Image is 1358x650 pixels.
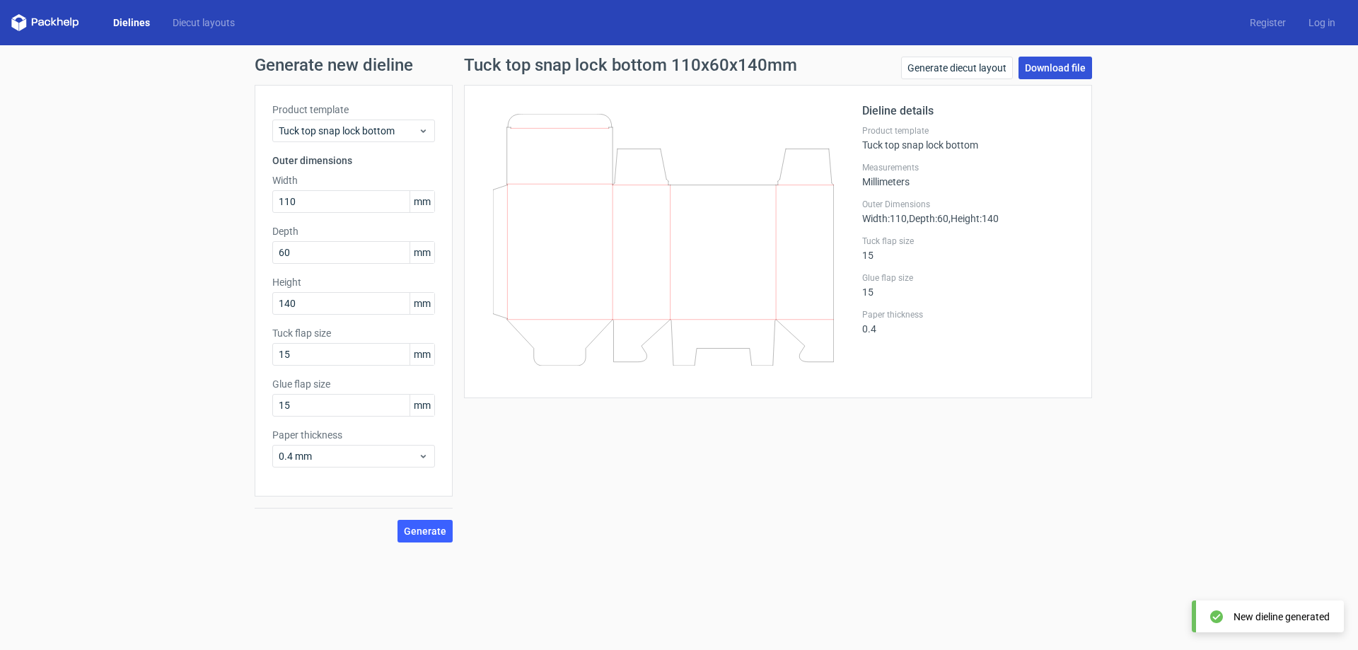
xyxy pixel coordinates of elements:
span: mm [410,344,434,365]
label: Glue flap size [862,272,1074,284]
span: , Height : 140 [948,213,999,224]
div: 15 [862,236,1074,261]
h3: Outer dimensions [272,153,435,168]
button: Generate [397,520,453,542]
h2: Dieline details [862,103,1074,120]
div: New dieline generated [1234,610,1330,624]
span: Generate [404,526,446,536]
span: mm [410,242,434,263]
label: Width [272,173,435,187]
label: Paper thickness [272,428,435,442]
label: Tuck flap size [272,326,435,340]
div: 0.4 [862,309,1074,335]
label: Paper thickness [862,309,1074,320]
span: Tuck top snap lock bottom [279,124,418,138]
label: Outer Dimensions [862,199,1074,210]
span: mm [410,293,434,314]
a: Register [1238,16,1297,30]
label: Measurements [862,162,1074,173]
span: , Depth : 60 [907,213,948,224]
h1: Tuck top snap lock bottom 110x60x140mm [464,57,797,74]
span: 0.4 mm [279,449,418,463]
a: Download file [1018,57,1092,79]
span: mm [410,191,434,212]
div: Tuck top snap lock bottom [862,125,1074,151]
label: Height [272,275,435,289]
label: Glue flap size [272,377,435,391]
span: mm [410,395,434,416]
label: Depth [272,224,435,238]
a: Log in [1297,16,1347,30]
div: 15 [862,272,1074,298]
h1: Generate new dieline [255,57,1103,74]
label: Product template [862,125,1074,137]
a: Dielines [102,16,161,30]
span: Width : 110 [862,213,907,224]
a: Generate diecut layout [901,57,1013,79]
label: Tuck flap size [862,236,1074,247]
label: Product template [272,103,435,117]
div: Millimeters [862,162,1074,187]
a: Diecut layouts [161,16,246,30]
